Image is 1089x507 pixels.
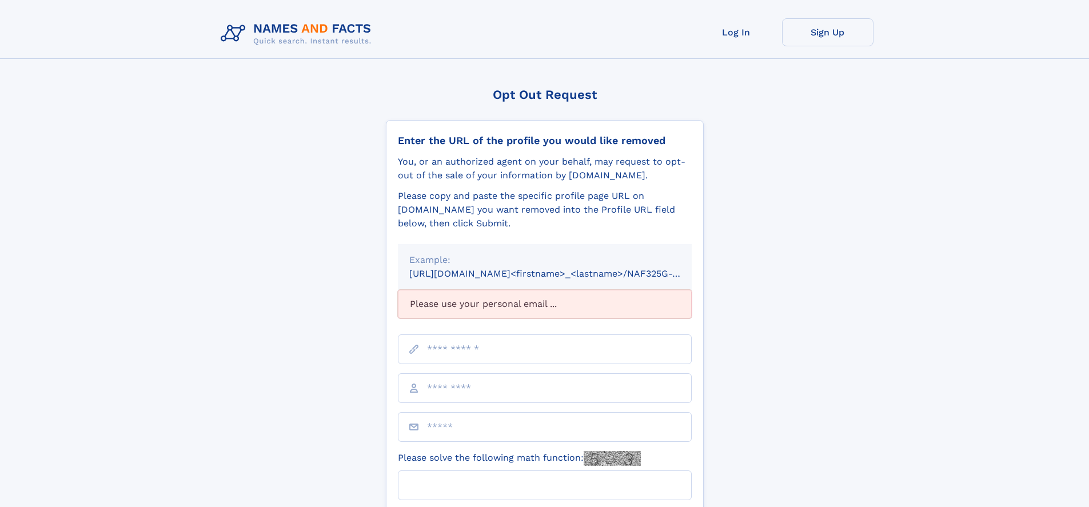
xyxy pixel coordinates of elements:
a: Sign Up [782,18,873,46]
small: [URL][DOMAIN_NAME]<firstname>_<lastname>/NAF325G-xxxxxxxx [409,268,713,279]
div: Example: [409,253,680,267]
div: Please use your personal email ... [398,290,692,318]
label: Please solve the following math function: [398,451,641,466]
div: Opt Out Request [386,87,704,102]
img: Logo Names and Facts [216,18,381,49]
div: Please copy and paste the specific profile page URL on [DOMAIN_NAME] you want removed into the Pr... [398,189,692,230]
a: Log In [691,18,782,46]
div: Enter the URL of the profile you would like removed [398,134,692,147]
div: You, or an authorized agent on your behalf, may request to opt-out of the sale of your informatio... [398,155,692,182]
